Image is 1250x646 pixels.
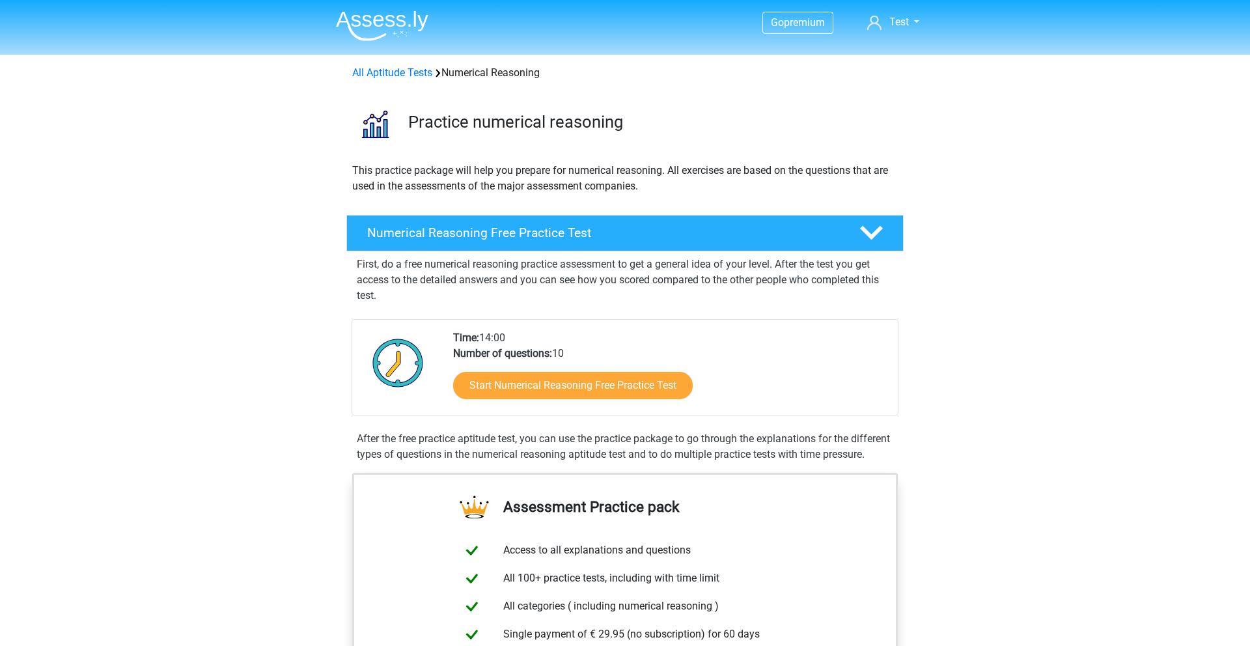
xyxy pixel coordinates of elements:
div: Numerical Reasoning [347,65,903,81]
p: This practice package will help you prepare for numerical reasoning. All exercises are based on t... [352,163,898,194]
h3: Practice numerical reasoning [408,112,893,132]
a: Numerical Reasoning Free Practice Test [341,215,909,251]
a: Gopremium [763,14,833,31]
img: Clock [365,330,431,395]
span: Go [771,16,784,29]
span: premium [784,16,825,29]
a: All Aptitude Tests [352,66,432,79]
h4: Numerical Reasoning Free Practice Test [367,225,839,240]
b: Time: [453,331,479,344]
b: Number of questions: [453,347,552,359]
p: First, do a free numerical reasoning practice assessment to get a general idea of your level. Aft... [357,257,893,303]
a: Start Numerical Reasoning Free Practice Test [453,372,693,399]
div: After the free practice aptitude test, you can use the practice package to go through the explana... [352,431,898,462]
span: Test [889,16,909,28]
img: numerical reasoning [347,96,402,152]
div: 14:00 10 [443,330,897,415]
img: Assessly [336,10,428,41]
a: Test [862,14,924,30]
